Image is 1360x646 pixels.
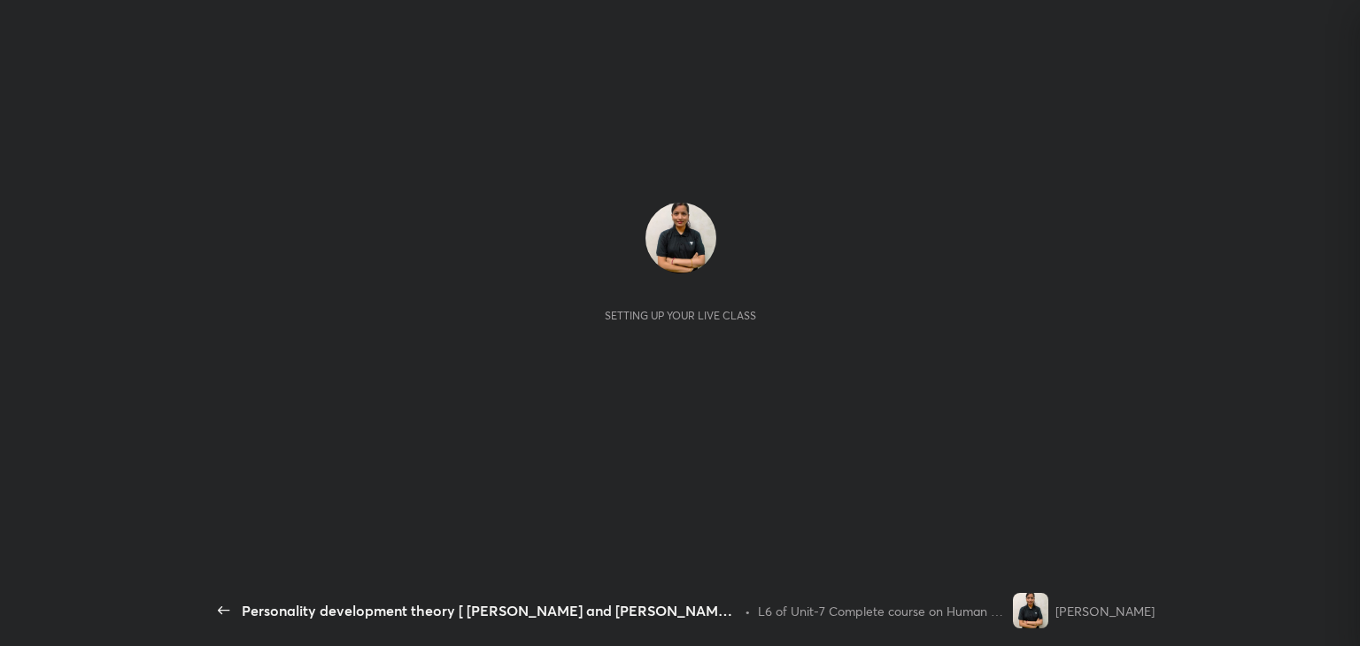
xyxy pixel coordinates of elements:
[758,602,1006,620] div: L6 of Unit-7 Complete course on Human development
[1055,602,1155,620] div: [PERSON_NAME]
[745,602,751,620] div: •
[242,600,738,621] div: Personality development theory [ [PERSON_NAME] and [PERSON_NAME] }
[645,203,716,273] img: ac1245674e8d465aac1aa0ff8abd4772.jpg
[605,309,756,322] div: Setting up your live class
[1013,593,1048,628] img: ac1245674e8d465aac1aa0ff8abd4772.jpg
